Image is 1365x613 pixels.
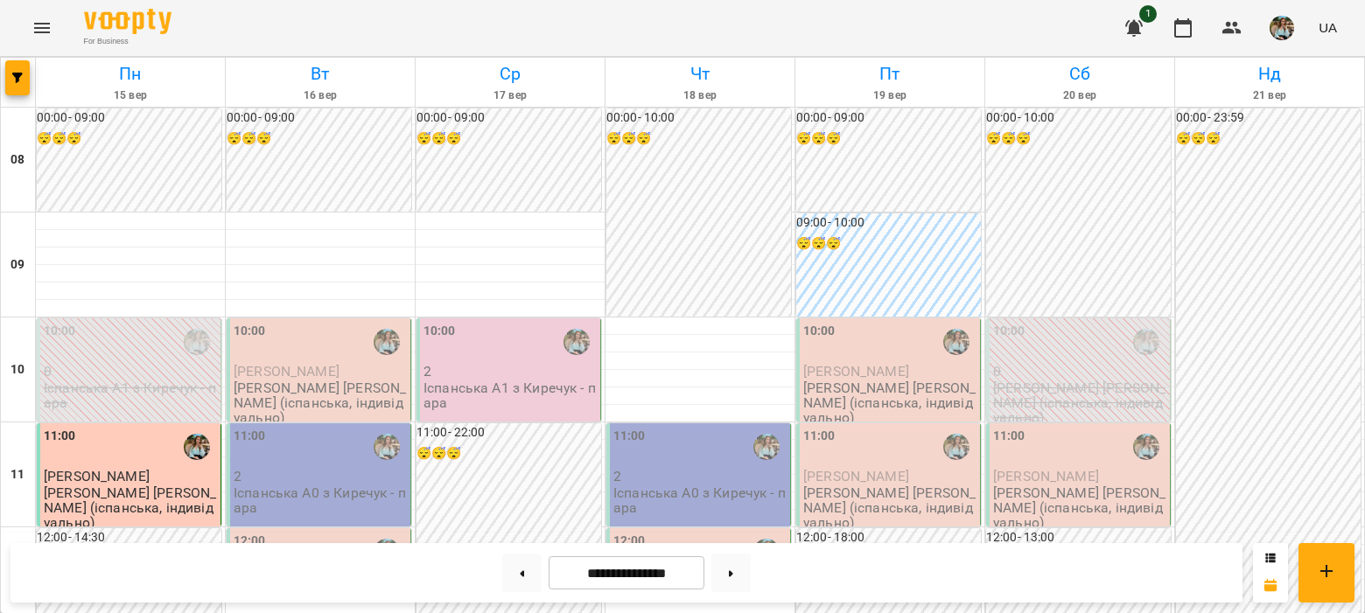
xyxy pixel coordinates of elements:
h6: 09 [10,255,24,275]
h6: Пн [38,60,222,87]
h6: 00:00 - 09:00 [37,108,221,128]
h6: 11:00 - 22:00 [416,423,601,442]
span: [PERSON_NAME] [234,363,339,380]
h6: 😴😴😴 [227,129,411,149]
img: Киречук Валерія Володимирівна (і) [1133,434,1159,460]
label: 11:00 [993,427,1025,446]
p: Іспанська А0 з Киречук - пара [613,485,787,516]
h6: 00:00 - 09:00 [227,108,411,128]
h6: 😴😴😴 [37,129,221,149]
h6: 08 [10,150,24,170]
h6: 15 вер [38,87,222,104]
p: [PERSON_NAME] [PERSON_NAME] (іспанська, індивідуально) [803,380,976,426]
h6: 😴😴😴 [416,129,601,149]
span: [PERSON_NAME] [44,468,150,484]
p: Іспанська А1 з Киречук - пара [423,380,597,411]
img: Киречук Валерія Володимирівна (і) [753,434,780,460]
label: 11:00 [613,427,646,446]
p: 0 [44,364,217,379]
h6: 00:00 - 09:00 [796,108,981,128]
h6: 12:00 - 18:00 [796,528,981,547]
label: 10:00 [803,322,836,341]
span: [PERSON_NAME] [803,363,909,380]
img: Киречук Валерія Володимирівна (і) [943,329,969,355]
img: Киречук Валерія Володимирівна (і) [374,329,400,355]
h6: 😴😴😴 [1176,129,1361,149]
h6: 😴😴😴 [796,129,981,149]
button: UA [1312,11,1344,44]
label: 11:00 [234,427,266,446]
img: Киречук Валерія Володимирівна (і) [374,434,400,460]
img: 856b7ccd7d7b6bcc05e1771fbbe895a7.jfif [1270,16,1294,40]
img: Voopty Logo [84,9,171,34]
h6: 19 вер [798,87,982,104]
p: 2 [423,364,597,379]
p: 2 [613,469,787,484]
label: 10:00 [44,322,76,341]
h6: Вт [228,60,412,87]
p: [PERSON_NAME] [PERSON_NAME] (іспанська, індивідуально) [803,485,976,531]
p: 2 [234,469,407,484]
img: Киречук Валерія Володимирівна (і) [1133,329,1159,355]
h6: 11 [10,465,24,484]
p: [PERSON_NAME] [PERSON_NAME] (іспанська, індивідуально) [234,380,407,426]
p: [PERSON_NAME] [PERSON_NAME] (іспанська, індивідуально) [44,485,217,531]
img: Киречук Валерія Володимирівна (і) [184,329,210,355]
img: Киречук Валерія Володимирівна (і) [563,329,590,355]
h6: 😴😴😴 [606,129,791,149]
h6: 00:00 - 10:00 [986,108,1171,128]
h6: 00:00 - 09:00 [416,108,601,128]
h6: 12:00 - 13:00 [986,528,1171,547]
h6: 12:00 - 14:30 [37,528,221,547]
h6: Ср [418,60,602,87]
h6: 😴😴😴 [416,444,601,463]
span: UA [1319,18,1337,37]
span: For Business [84,36,171,47]
h6: 09:00 - 10:00 [796,213,981,233]
h6: 10 [10,360,24,380]
button: Menu [21,7,63,49]
h6: Нд [1178,60,1361,87]
label: 10:00 [993,322,1025,341]
span: 1 [1139,5,1157,23]
label: 11:00 [44,427,76,446]
h6: 16 вер [228,87,412,104]
span: [PERSON_NAME] [803,468,909,484]
h6: Сб [988,60,1172,87]
p: Іспанська А0 з Киречук - пара [234,485,407,516]
h6: 00:00 - 10:00 [606,108,791,128]
h6: 😴😴😴 [986,129,1171,149]
img: Киречук Валерія Володимирівна (і) [184,434,210,460]
label: 10:00 [423,322,456,341]
p: [PERSON_NAME] [PERSON_NAME] (іспанська, індивідуально) [993,485,1166,531]
h6: 😴😴😴 [796,234,981,254]
span: [PERSON_NAME] [993,468,1099,484]
h6: 21 вер [1178,87,1361,104]
h6: Чт [608,60,792,87]
p: Іспанська А1 з Киречук - пара [44,380,217,411]
h6: 20 вер [988,87,1172,104]
img: Киречук Валерія Володимирівна (і) [943,434,969,460]
h6: 00:00 - 23:59 [1176,108,1361,128]
h6: 18 вер [608,87,792,104]
label: 11:00 [803,427,836,446]
h6: 17 вер [418,87,602,104]
h6: Пт [798,60,982,87]
label: 10:00 [234,322,266,341]
p: 0 [993,364,1166,379]
p: [PERSON_NAME] [PERSON_NAME] (іспанська, індивідуально) [993,380,1166,426]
